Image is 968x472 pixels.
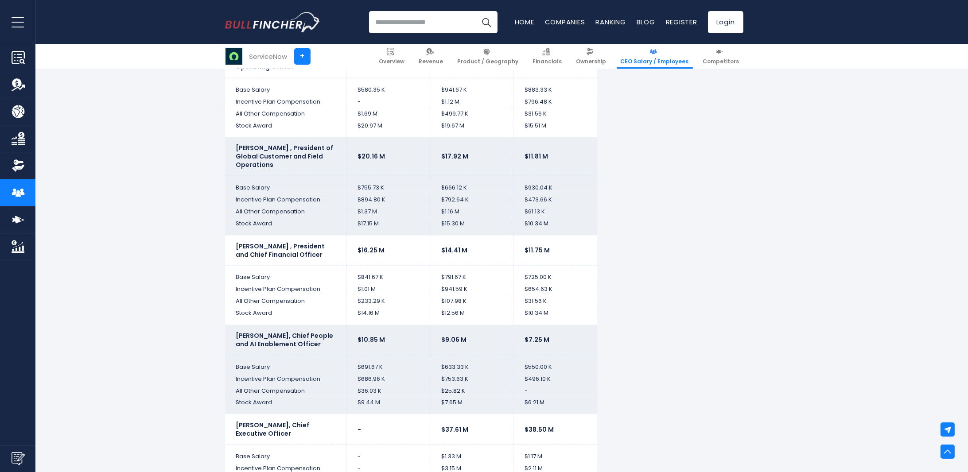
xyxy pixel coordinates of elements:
[430,218,513,236] td: $15.30 M
[617,44,693,69] a: CEO Salary / Employees
[430,283,513,295] td: $941.59 K
[621,58,689,65] span: CEO Salary / Employees
[515,17,534,27] a: Home
[225,108,346,120] td: All Other Compensation
[525,425,554,434] b: $38.50 M
[572,44,610,69] a: Ownership
[430,355,513,373] td: $633.33 K
[513,176,597,194] td: $930.04 K
[225,218,346,236] td: Stock Award
[513,78,597,96] td: $883.33 K
[513,373,597,385] td: $496.10 K
[637,17,655,27] a: Blog
[225,445,346,463] td: Base Salary
[513,96,597,108] td: $796.48 K
[430,307,513,325] td: $12.56 M
[225,266,346,283] td: Base Salary
[225,206,346,218] td: All Other Compensation
[458,58,519,65] span: Product / Geography
[513,307,597,325] td: $10.34 M
[225,78,346,96] td: Base Salary
[703,58,739,65] span: Competitors
[430,445,513,463] td: $1.33 M
[419,58,443,65] span: Revenue
[415,44,447,69] a: Revenue
[513,206,597,218] td: $61.13 K
[441,246,467,255] b: $14.41 M
[529,44,566,69] a: Financials
[236,421,310,438] b: [PERSON_NAME], Chief Executive Officer
[454,44,523,69] a: Product / Geography
[346,218,430,236] td: $17.15 M
[430,96,513,108] td: $1.12 M
[430,373,513,385] td: $753.63 K
[294,48,311,65] a: +
[225,96,346,108] td: Incentive Plan Compensation
[513,218,597,236] td: $10.34 M
[430,206,513,218] td: $1.16 M
[699,44,743,69] a: Competitors
[430,108,513,120] td: $499.77 K
[358,425,361,434] b: -
[225,283,346,295] td: Incentive Plan Compensation
[525,246,550,255] b: $11.75 M
[430,295,513,307] td: $107.98 K
[513,295,597,307] td: $31.56 K
[346,445,430,463] td: -
[12,159,25,172] img: Ownership
[346,96,430,108] td: -
[545,17,585,27] a: Companies
[225,373,346,385] td: Incentive Plan Compensation
[513,355,597,373] td: $550.00 K
[225,176,346,194] td: Base Salary
[513,108,597,120] td: $31.56 K
[513,266,597,283] td: $725.00 K
[513,445,597,463] td: $1.17 M
[225,12,320,32] a: Go to homepage
[525,335,549,344] b: $7.25 M
[236,242,325,259] b: [PERSON_NAME] , President and Chief Financial Officer
[513,397,597,414] td: $6.21 M
[533,58,562,65] span: Financials
[225,194,346,206] td: Incentive Plan Compensation
[346,194,430,206] td: $894.80 K
[708,11,743,33] a: Login
[249,51,288,62] div: ServiceNow
[236,331,334,348] b: [PERSON_NAME], Chief People and AI Enablement Officer
[358,152,385,161] b: $20.16 M
[430,78,513,96] td: $941.67 K
[225,397,346,414] td: Stock Award
[430,266,513,283] td: $791.67 K
[596,17,626,27] a: Ranking
[225,355,346,373] td: Base Salary
[441,335,467,344] b: $9.06 M
[358,246,385,255] b: $16.25 M
[430,120,513,138] td: $19.67 M
[430,194,513,206] td: $792.64 K
[225,385,346,397] td: All Other Compensation
[441,152,468,161] b: $17.92 M
[346,78,430,96] td: $580.35 K
[513,120,597,138] td: $15.51 M
[379,58,405,65] span: Overview
[236,143,334,169] b: [PERSON_NAME] , President of Global Customer and Field Operations
[525,152,548,161] b: $11.81 M
[346,206,430,218] td: $1.37 M
[346,176,430,194] td: $755.73 K
[225,295,346,307] td: All Other Compensation
[225,48,242,65] img: NOW logo
[513,283,597,295] td: $654.63 K
[475,11,498,33] button: Search
[441,425,468,434] b: $37.61 M
[346,373,430,385] td: $686.96 K
[346,108,430,120] td: $1.69 M
[346,295,430,307] td: $233.29 K
[225,12,321,32] img: Bullfincher logo
[358,335,385,344] b: $10.85 M
[346,355,430,373] td: $691.67 K
[346,307,430,325] td: $14.16 M
[430,176,513,194] td: $666.12 K
[346,120,430,138] td: $20.97 M
[576,58,606,65] span: Ownership
[225,307,346,325] td: Stock Award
